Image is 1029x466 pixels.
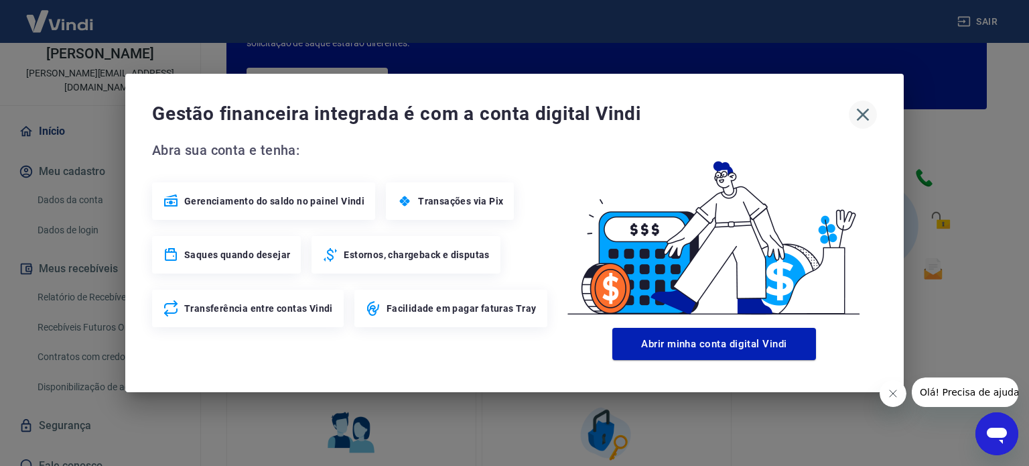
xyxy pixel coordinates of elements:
span: Gestão financeira integrada é com a conta digital Vindi [152,101,849,127]
span: Facilidade em pagar faturas Tray [387,302,537,315]
img: Good Billing [551,139,877,323]
span: Abra sua conta e tenha: [152,139,551,161]
span: Saques quando desejar [184,248,290,261]
iframe: Botão para abrir a janela de mensagens [975,412,1018,455]
iframe: Fechar mensagem [880,380,906,407]
span: Gerenciamento do saldo no painel Vindi [184,194,364,208]
button: Abrir minha conta digital Vindi [612,328,816,360]
span: Transferência entre contas Vindi [184,302,333,315]
iframe: Mensagem da empresa [912,377,1018,407]
span: Olá! Precisa de ajuda? [8,9,113,20]
span: Transações via Pix [418,194,503,208]
span: Estornos, chargeback e disputas [344,248,489,261]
